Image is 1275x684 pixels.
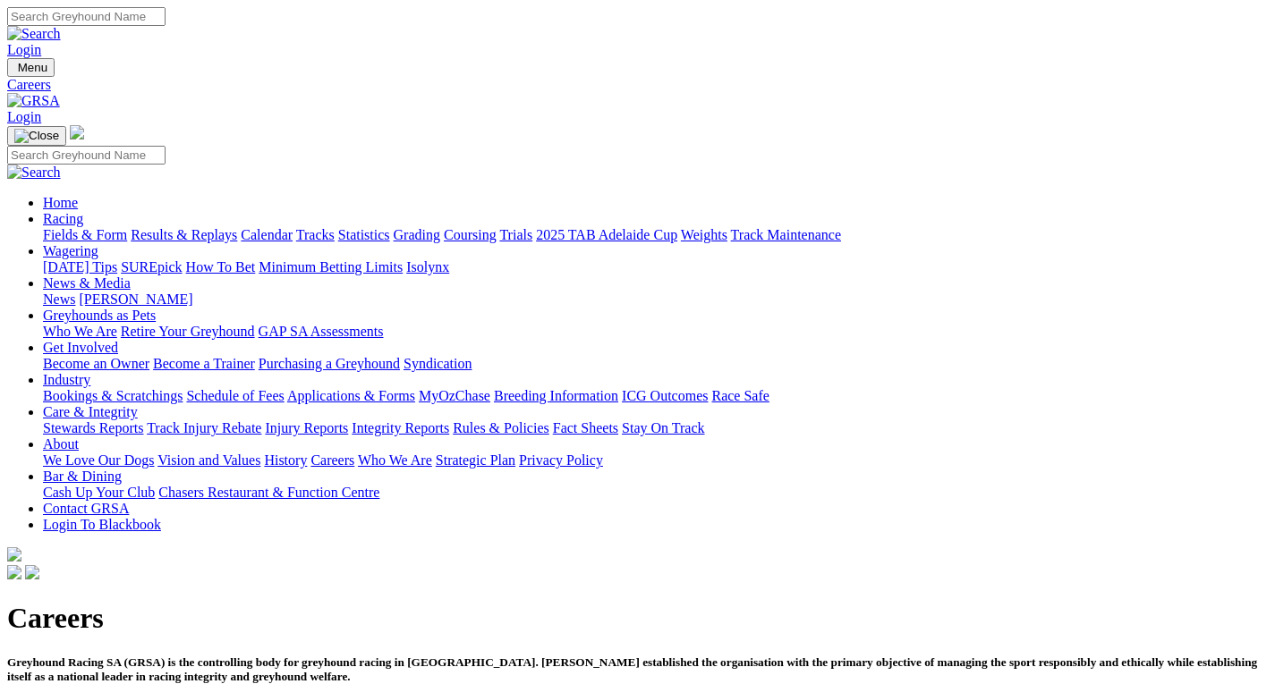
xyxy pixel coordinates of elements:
a: About [43,436,79,452]
a: News [43,291,75,307]
a: Stewards Reports [43,420,143,435]
a: Wagering [43,243,98,258]
a: Tracks [296,227,335,242]
a: Race Safe [711,388,769,403]
img: twitter.svg [25,565,39,579]
h1: Careers [7,602,1268,635]
a: Injury Reports [265,420,348,435]
a: Vision and Values [157,452,260,468]
a: Weights [681,227,727,242]
a: Schedule of Fees [186,388,284,403]
div: Greyhounds as Pets [43,324,1268,340]
a: Stay On Track [622,420,704,435]
a: Become a Trainer [153,356,255,371]
a: Applications & Forms [287,388,415,403]
a: Calendar [241,227,293,242]
a: Syndication [404,356,472,371]
div: Industry [43,388,1268,404]
a: We Love Our Dogs [43,452,154,468]
a: SUREpick [121,259,182,274]
a: Careers [310,452,354,468]
a: Login [7,42,41,57]
a: Cash Up Your Club [43,485,155,500]
button: Toggle navigation [7,126,66,146]
a: Isolynx [406,259,449,274]
div: Wagering [43,259,1268,275]
a: History [264,452,307,468]
a: Coursing [444,227,497,242]
a: News & Media [43,275,131,291]
a: Fields & Form [43,227,127,242]
a: Breeding Information [494,388,618,403]
a: Greyhounds as Pets [43,308,156,323]
a: ICG Outcomes [622,388,708,403]
div: About [43,452,1268,469]
div: Care & Integrity [43,420,1268,436]
a: Industry [43,372,90,387]
a: [DATE] Tips [43,259,117,274]
a: Retire Your Greyhound [121,324,255,339]
a: Racing [43,211,83,226]
a: Login To Blackbook [43,517,161,532]
a: Get Involved [43,340,118,355]
span: Menu [18,61,47,74]
a: Who We Are [43,324,117,339]
a: Bookings & Scratchings [43,388,183,403]
img: logo-grsa-white.png [70,125,84,139]
a: 2025 TAB Adelaide Cup [536,227,677,242]
div: Racing [43,227,1268,243]
a: Minimum Betting Limits [259,259,403,274]
a: Rules & Policies [453,420,549,435]
a: Grading [394,227,440,242]
a: [PERSON_NAME] [79,291,192,307]
a: How To Bet [186,259,256,274]
a: Trials [499,227,532,242]
a: Home [43,195,78,210]
a: Bar & Dining [43,469,122,484]
a: Purchasing a Greyhound [259,356,400,371]
input: Search [7,7,166,26]
img: GRSA [7,93,60,109]
div: News & Media [43,291,1268,308]
span: Greyhound Racing SA (GRSA) is the controlling body for greyhound racing in [GEOGRAPHIC_DATA]. [PE... [7,655,1257,683]
a: Strategic Plan [436,452,515,468]
img: facebook.svg [7,565,21,579]
input: Search [7,146,166,165]
a: Privacy Policy [519,452,603,468]
a: Become an Owner [43,356,149,371]
a: Who We Are [358,452,432,468]
a: Track Injury Rebate [147,420,261,435]
img: Search [7,26,61,42]
a: Login [7,109,41,124]
a: Fact Sheets [553,420,618,435]
img: logo-grsa-white.png [7,547,21,562]
a: Track Maintenance [731,227,841,242]
img: Search [7,165,61,181]
a: Careers [7,77,1268,93]
div: Bar & Dining [43,485,1268,501]
button: Toggle navigation [7,58,55,77]
a: GAP SA Assessments [259,324,384,339]
a: Integrity Reports [352,420,449,435]
a: Chasers Restaurant & Function Centre [158,485,379,500]
a: Care & Integrity [43,404,138,419]
a: Contact GRSA [43,501,129,516]
a: Statistics [338,227,390,242]
a: Results & Replays [131,227,237,242]
a: MyOzChase [419,388,490,403]
img: Close [14,129,59,143]
div: Get Involved [43,356,1268,372]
